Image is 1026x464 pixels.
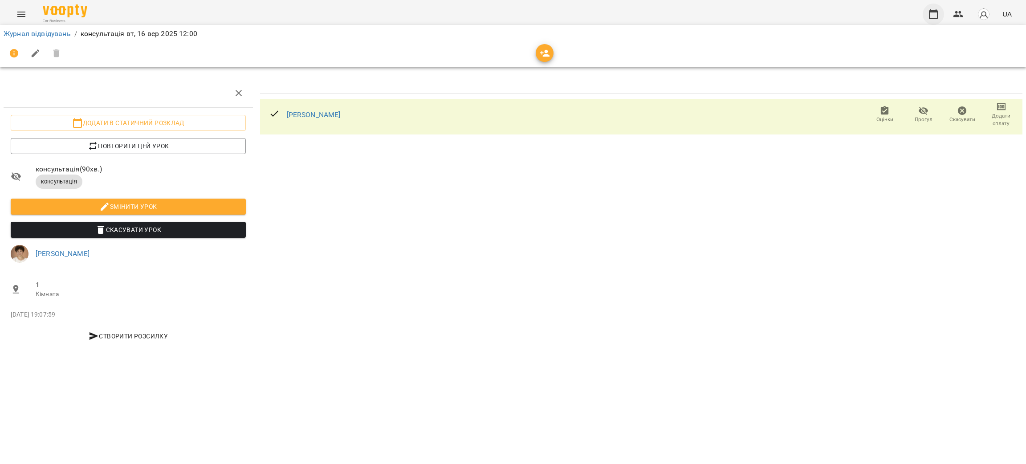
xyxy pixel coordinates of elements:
span: Додати сплату [987,112,1015,127]
li: / [74,28,77,39]
button: Скасувати [943,102,982,127]
span: консультація [36,178,82,186]
button: Змінити урок [11,199,246,215]
img: Voopty Logo [43,4,87,17]
a: [PERSON_NAME] [287,110,341,119]
span: Скасувати [949,116,975,123]
span: Створити розсилку [14,331,242,342]
span: UA [1002,9,1012,19]
p: [DATE] 19:07:59 [11,310,246,319]
span: консультація ( 90 хв. ) [36,164,246,175]
span: 1 [36,280,246,290]
button: UA [999,6,1015,22]
span: Прогул [915,116,932,123]
button: Додати сплату [982,102,1021,127]
span: Додати в статичний розклад [18,118,239,128]
button: Повторити цей урок [11,138,246,154]
button: Створити розсилку [11,328,246,344]
img: avatar_s.png [977,8,990,20]
button: Скасувати Урок [11,222,246,238]
span: Скасувати Урок [18,224,239,235]
span: For Business [43,18,87,24]
button: Menu [11,4,32,25]
button: Прогул [904,102,943,127]
button: Додати в статичний розклад [11,115,246,131]
p: консультація вт, 16 вер 2025 12:00 [81,28,197,39]
p: Кімната [36,290,246,299]
a: Журнал відвідувань [4,29,71,38]
nav: breadcrumb [4,28,1022,39]
button: Оцінки [865,102,904,127]
a: [PERSON_NAME] [36,249,90,258]
img: 31d4c4074aa92923e42354039cbfc10a.jpg [11,245,28,263]
span: Змінити урок [18,201,239,212]
span: Повторити цей урок [18,141,239,151]
span: Оцінки [876,116,893,123]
